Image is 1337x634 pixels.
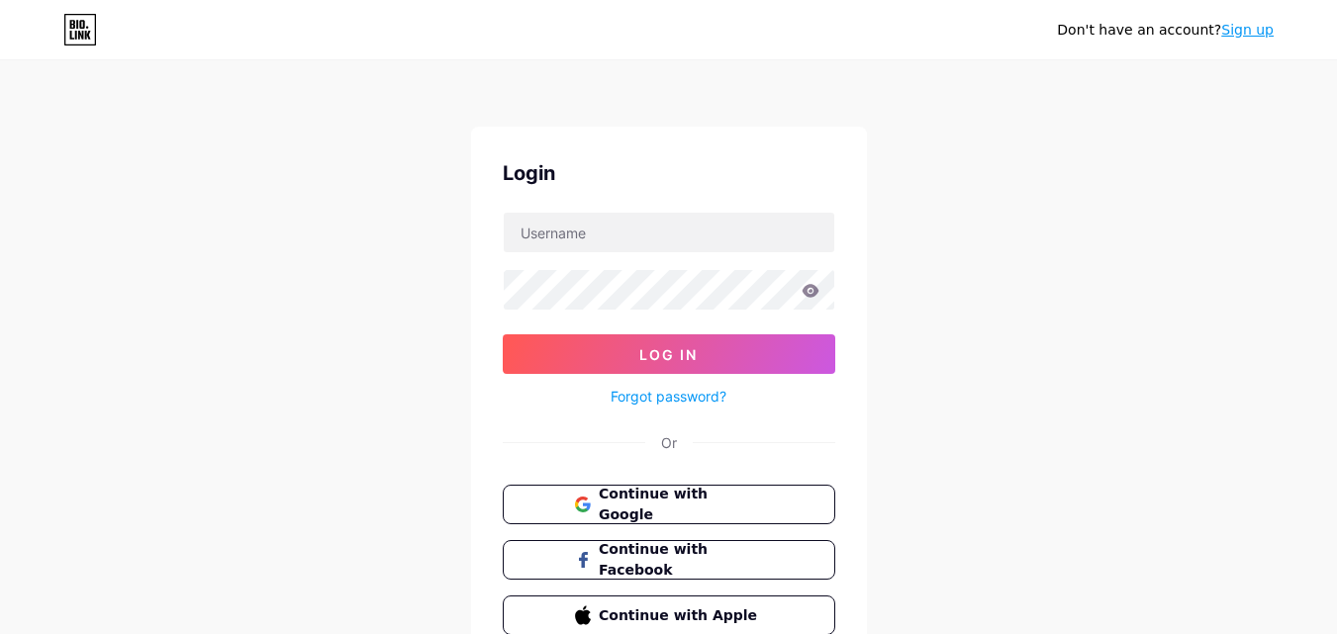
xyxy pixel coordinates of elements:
[599,605,762,626] span: Continue with Apple
[1221,22,1274,38] a: Sign up
[504,213,834,252] input: Username
[599,539,762,581] span: Continue with Facebook
[611,386,726,407] a: Forgot password?
[503,158,835,188] div: Login
[503,485,835,524] button: Continue with Google
[503,540,835,580] button: Continue with Facebook
[599,484,762,525] span: Continue with Google
[639,346,698,363] span: Log In
[661,432,677,453] div: Or
[503,334,835,374] button: Log In
[1057,20,1274,41] div: Don't have an account?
